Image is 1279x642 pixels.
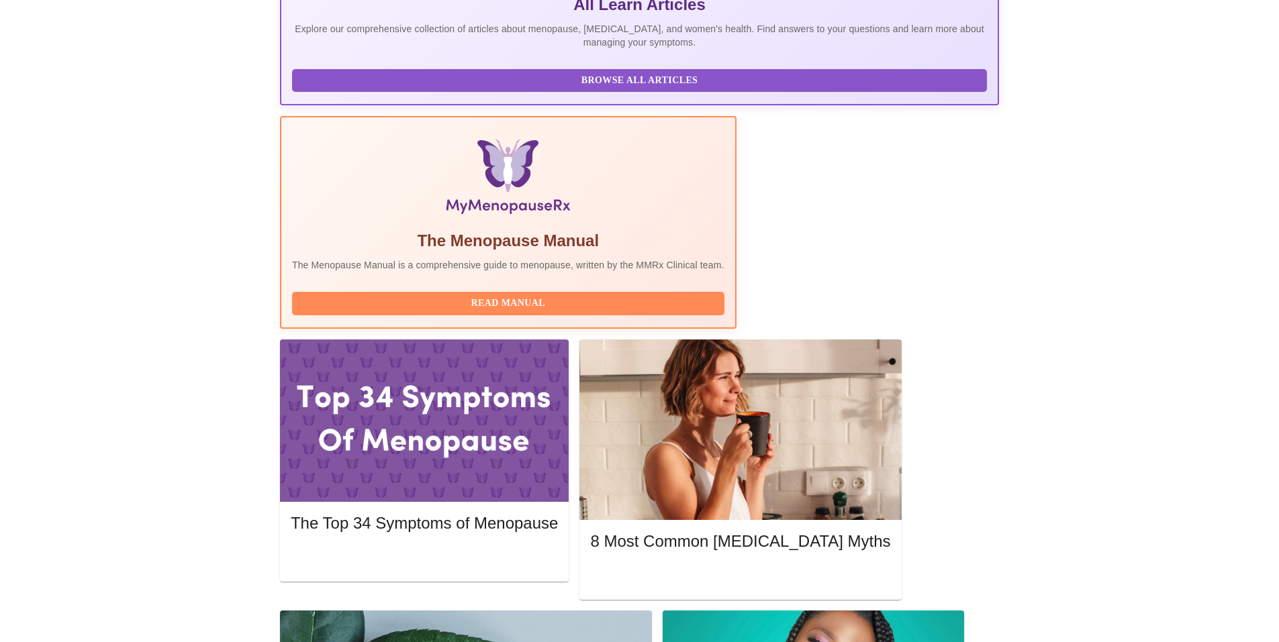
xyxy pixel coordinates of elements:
[305,295,711,312] span: Read Manual
[361,139,655,219] img: Menopause Manual
[292,258,724,272] p: The Menopause Manual is a comprehensive guide to menopause, written by the MMRx Clinical team.
[291,551,561,562] a: Read More
[590,531,890,552] h5: 8 Most Common [MEDICAL_DATA] Myths
[292,230,724,252] h5: The Menopause Manual
[291,546,558,570] button: Read More
[590,565,890,588] button: Read More
[590,570,894,581] a: Read More
[292,297,728,308] a: Read Manual
[304,549,544,566] span: Read More
[604,568,877,585] span: Read More
[292,74,990,85] a: Browse All Articles
[305,72,974,89] span: Browse All Articles
[292,292,724,315] button: Read Manual
[292,69,987,93] button: Browse All Articles
[292,22,987,49] p: Explore our comprehensive collection of articles about menopause, [MEDICAL_DATA], and women's hea...
[291,513,558,534] h5: The Top 34 Symptoms of Menopause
